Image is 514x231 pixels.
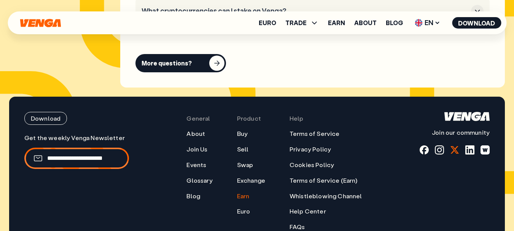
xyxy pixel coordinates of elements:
[415,19,422,27] img: flag-uk
[290,145,331,153] a: Privacy Policy
[237,177,265,185] a: Exchange
[444,112,490,121] svg: Home
[386,20,403,26] a: Blog
[285,18,319,27] span: TRADE
[237,145,249,153] a: Sell
[186,177,212,185] a: Glossary
[412,17,443,29] span: EN
[290,192,362,200] a: Whistleblowing Channel
[450,145,459,155] a: x
[420,145,429,155] a: fb
[237,130,248,138] a: Buy
[237,192,250,200] a: Earn
[290,177,357,185] a: Terms of Service (Earn)
[290,115,304,123] span: Help
[19,19,62,27] svg: Home
[290,207,326,215] a: Help Center
[420,129,490,137] p: Join our community
[328,20,345,26] a: Earn
[186,145,207,153] a: Join Us
[186,192,200,200] a: Blog
[290,161,334,169] a: Cookies Policy
[186,130,205,138] a: About
[354,20,377,26] a: About
[237,161,253,169] a: Swap
[142,5,484,18] button: What cryptocurrencies can I stake on Venga?
[142,7,468,15] h3: What cryptocurrencies can I stake on Venga?
[186,161,206,169] a: Events
[24,112,129,125] a: Download
[481,145,490,155] a: warpcast
[24,112,67,125] button: Download
[290,223,305,231] a: FAQs
[259,20,276,26] a: Euro
[237,115,261,123] span: Product
[135,54,226,72] button: More questions?
[435,145,444,155] a: instagram
[142,59,192,67] div: More questions?
[24,134,129,142] p: Get the weekly Venga Newsletter
[237,207,250,215] a: Euro
[465,145,474,155] a: linkedin
[290,130,340,138] a: Terms of Service
[186,115,210,123] span: General
[452,17,501,29] button: Download
[285,20,307,26] span: TRADE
